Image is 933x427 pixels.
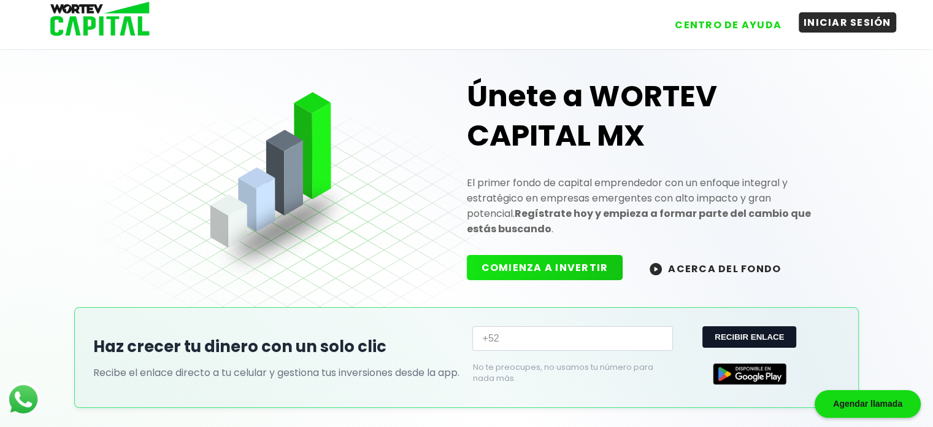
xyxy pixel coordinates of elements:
[815,390,921,418] div: Agendar llamada
[713,363,786,385] img: Google Play
[799,12,896,33] button: INICIAR SESIÓN
[467,206,811,236] strong: Regístrate hoy y empieza a formar parte del cambio que estás buscando
[472,362,653,384] p: No te preocupes, no usamos tu número para nada más.
[93,335,460,359] h2: Haz crecer tu dinero con un solo clic
[786,6,896,35] a: INICIAR SESIÓN
[467,77,840,155] h1: Únete a WORTEV CAPITAL MX
[670,15,786,35] button: CENTRO DE AYUDA
[702,326,796,348] button: RECIBIR ENLACE
[93,365,460,380] p: Recibe el enlace directo a tu celular y gestiona tus inversiones desde la app.
[6,382,40,417] img: logos_whatsapp-icon.242b2217.svg
[467,175,840,237] p: El primer fondo de capital emprendedor con un enfoque integral y estratégico en empresas emergent...
[658,6,786,35] a: CENTRO DE AYUDA
[635,255,796,281] button: ACERCA DEL FONDO
[650,263,662,275] img: wortev-capital-acerca-del-fondo
[467,255,623,280] button: COMIENZA A INVERTIR
[467,261,635,275] a: COMIENZA A INVERTIR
